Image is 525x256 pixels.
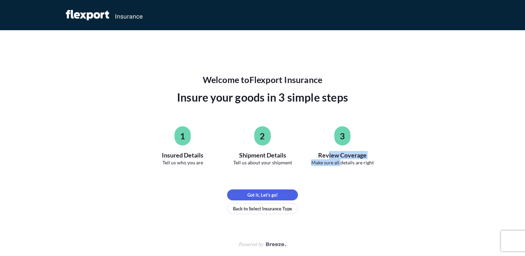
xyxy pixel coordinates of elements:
span: Insured Details [162,151,203,159]
button: Back to Select Insurance Type [227,203,298,214]
button: Got it, Let's go! [227,189,298,200]
span: Welcome to Flexport Insurance [203,74,323,85]
span: Tell us who you are [163,159,203,166]
span: 2 [260,130,265,141]
span: 1 [180,130,185,141]
span: 3 [340,130,345,141]
span: Powered by [238,241,263,248]
span: Shipment Details [239,151,286,159]
span: Insure your goods in 3 simple steps [177,89,348,106]
span: Tell us about your shipment [233,159,292,166]
p: Got it, Let's go! [247,191,278,198]
p: Back to Select Insurance Type [233,205,292,212]
span: Review Coverage [318,151,367,159]
span: Make sure all details are right [311,159,374,166]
